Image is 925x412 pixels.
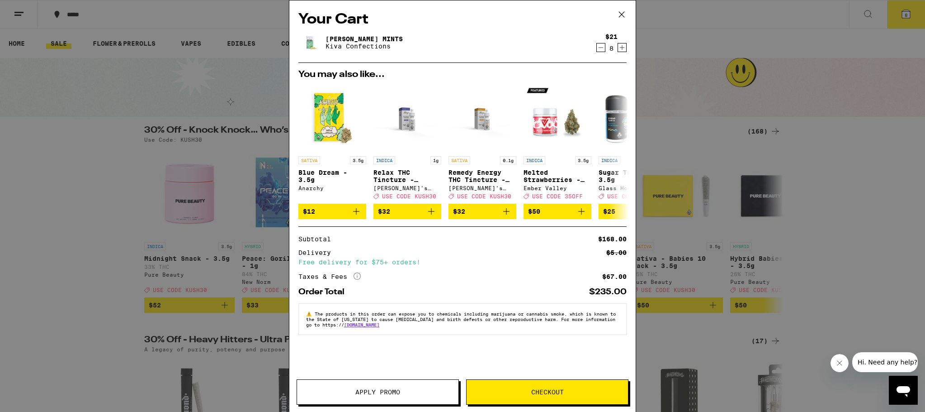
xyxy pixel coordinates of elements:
div: $5.00 [606,249,627,256]
span: $25 [603,208,615,215]
div: Glass House [599,185,666,191]
p: 3.5g [350,156,366,164]
a: [PERSON_NAME] Mints [326,35,403,43]
iframe: Message from company [852,352,918,372]
span: $32 [453,208,465,215]
span: USE CODE KUSH30 [457,193,511,199]
a: [DOMAIN_NAME] [344,322,379,327]
span: USE CODE 35OFF [532,193,583,199]
div: $235.00 [589,288,627,296]
iframe: Close message [831,354,849,372]
span: ⚠️ [306,311,315,316]
div: [PERSON_NAME]'s Medicinals [448,185,516,191]
a: Open page for Relax THC Tincture - 1000mg from Mary's Medicinals [373,84,441,204]
p: 0.1g [500,156,516,164]
img: Ember Valley - Melted Strawberries - 3.5g [524,84,591,152]
p: INDICA [599,156,620,164]
div: 8 [605,45,618,52]
a: Open page for Blue Dream - 3.5g from Anarchy [298,84,366,204]
button: Add to bag [373,204,441,219]
p: 3.5g [575,156,591,164]
div: Ember Valley [524,185,591,191]
p: 1g [430,156,441,164]
button: Add to bag [298,204,366,219]
p: Relax THC Tincture - 1000mg [373,169,441,183]
p: Kiva Confections [326,43,403,50]
button: Apply Promo [297,379,459,405]
p: INDICA [524,156,545,164]
div: Order Total [298,288,351,296]
p: Blue Dream - 3.5g [298,169,366,183]
div: $67.00 [602,273,627,280]
div: $168.00 [598,236,627,242]
h2: You may also like... [298,70,627,79]
p: SATIVA [448,156,470,164]
a: Open page for Remedy Energy THC Tincture - 1000mg from Mary's Medicinals [448,84,516,204]
img: Mary's Medicinals - Remedy Energy THC Tincture - 1000mg [448,84,516,152]
h2: Your Cart [298,10,627,30]
a: Open page for Sugar Tarts - 3.5g from Glass House [599,84,666,204]
p: INDICA [373,156,395,164]
p: Remedy Energy THC Tincture - 1000mg [448,169,516,183]
span: Checkout [531,389,564,395]
button: Add to bag [599,204,666,219]
a: Open page for Melted Strawberries - 3.5g from Ember Valley [524,84,591,204]
div: Subtotal [298,236,337,242]
div: $21 [605,33,618,40]
div: Taxes & Fees [298,273,361,281]
button: Increment [618,43,627,52]
img: Mary's Medicinals - Relax THC Tincture - 1000mg [373,84,441,152]
span: USE CODE KUSH30 [607,193,661,199]
iframe: Button to launch messaging window [889,376,918,405]
div: Delivery [298,249,337,256]
p: Sugar Tarts - 3.5g [599,169,666,183]
span: The products in this order can expose you to chemicals including marijuana or cannabis smoke, whi... [306,311,616,327]
div: Anarchy [298,185,366,191]
button: Decrement [596,43,605,52]
span: $12 [303,208,315,215]
span: $32 [378,208,390,215]
img: Anarchy - Blue Dream - 3.5g [298,84,366,152]
img: Glass House - Sugar Tarts - 3.5g [599,84,666,152]
div: [PERSON_NAME]'s Medicinals [373,185,441,191]
div: Free delivery for $75+ orders! [298,259,627,265]
button: Add to bag [448,204,516,219]
span: USE CODE KUSH30 [382,193,436,199]
span: $50 [528,208,540,215]
span: Apply Promo [355,389,400,395]
button: Checkout [466,379,628,405]
img: Petra Moroccan Mints [298,30,324,55]
button: Add to bag [524,204,591,219]
p: Melted Strawberries - 3.5g [524,169,591,183]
